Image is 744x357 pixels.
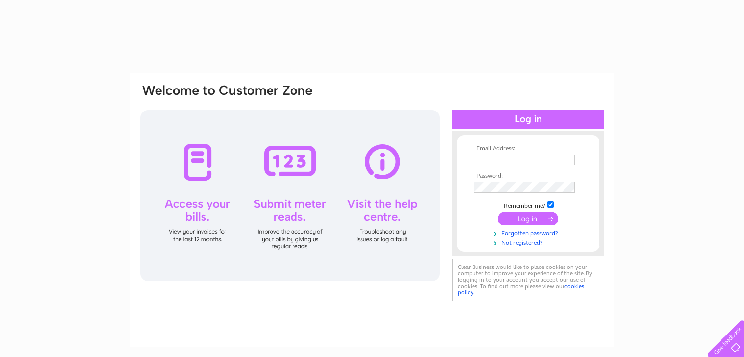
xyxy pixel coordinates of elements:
a: Not registered? [474,237,585,246]
td: Remember me? [472,200,585,210]
div: Clear Business would like to place cookies on your computer to improve your experience of the sit... [452,259,604,301]
th: Password: [472,173,585,179]
input: Submit [498,212,558,225]
a: Forgotten password? [474,228,585,237]
a: cookies policy [458,283,584,296]
th: Email Address: [472,145,585,152]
